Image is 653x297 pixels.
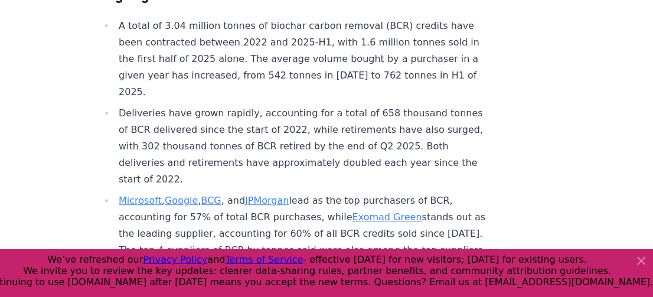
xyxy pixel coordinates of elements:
a: BCG [201,195,221,206]
a: Microsoft [119,195,162,206]
a: Exomad Green [352,211,422,223]
li: Deliveries have grown rapidly, accounting for a total of 658 thousand tonnes of BCR delivered sin... [115,105,491,188]
a: Google [165,195,198,206]
li: , , , and lead as the top purchasers of BCR, accounting for 57% of total BCR purchases, while sta... [115,192,491,275]
a: JPMorgan [245,195,289,206]
li: A total of 3.04 million tonnes of biochar carbon removal (BCR) credits have been contracted betwe... [115,18,491,100]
